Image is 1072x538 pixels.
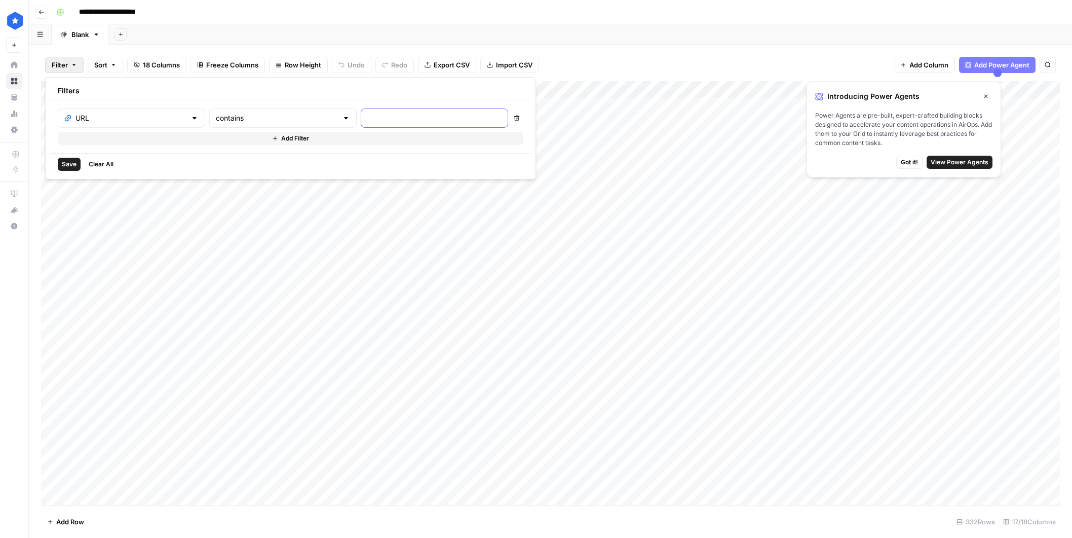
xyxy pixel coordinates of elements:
a: Your Data [6,89,22,105]
div: Introducing Power Agents [815,90,992,103]
button: Redo [375,57,414,73]
span: Got it! [901,158,918,167]
button: Workspace: ConsumerAffairs [6,8,22,33]
span: Export CSV [434,60,470,70]
span: Undo [348,60,365,70]
a: Settings [6,122,22,138]
button: Export CSV [418,57,476,73]
span: Redo [391,60,407,70]
button: What's new? [6,202,22,218]
a: Blank [52,24,108,45]
div: Filter [45,77,536,180]
span: Clear All [89,160,113,169]
button: Add Power Agent [959,57,1036,73]
span: View Power Agents [931,158,988,167]
img: ConsumerAffairs Logo [6,12,24,30]
div: 332 Rows [952,514,999,530]
span: Add Column [909,60,948,70]
input: contains [216,113,338,123]
span: Add Row [56,517,84,527]
button: Add Row [41,514,90,530]
span: Row Height [285,60,321,70]
div: Filters [50,82,531,100]
span: 18 Columns [143,60,180,70]
button: Import CSV [480,57,539,73]
button: Clear All [85,158,118,171]
span: Filter [52,60,68,70]
a: Home [6,57,22,73]
span: Import CSV [496,60,532,70]
span: Power Agents are pre-built, expert-crafted building blocks designed to accelerate your content op... [815,111,992,148]
span: Add Filter [281,134,309,143]
button: 18 Columns [127,57,186,73]
a: AirOps Academy [6,186,22,202]
span: Sort [94,60,107,70]
button: Undo [332,57,371,73]
button: Add Filter [58,132,523,145]
span: Save [62,160,76,169]
div: Blank [71,29,89,40]
a: Usage [6,105,22,122]
button: Sort [88,57,123,73]
div: What's new? [7,202,22,218]
button: Help + Support [6,218,22,234]
button: Filter [45,57,84,73]
button: Add Column [894,57,955,73]
input: URL [75,113,186,123]
button: View Power Agents [927,156,992,169]
button: Freeze Columns [190,57,265,73]
div: 17/18 Columns [999,514,1060,530]
span: Freeze Columns [206,60,258,70]
button: Got it! [896,156,923,169]
button: Row Height [269,57,328,73]
a: Browse [6,73,22,89]
span: Add Power Agent [974,60,1029,70]
button: Save [58,158,81,171]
